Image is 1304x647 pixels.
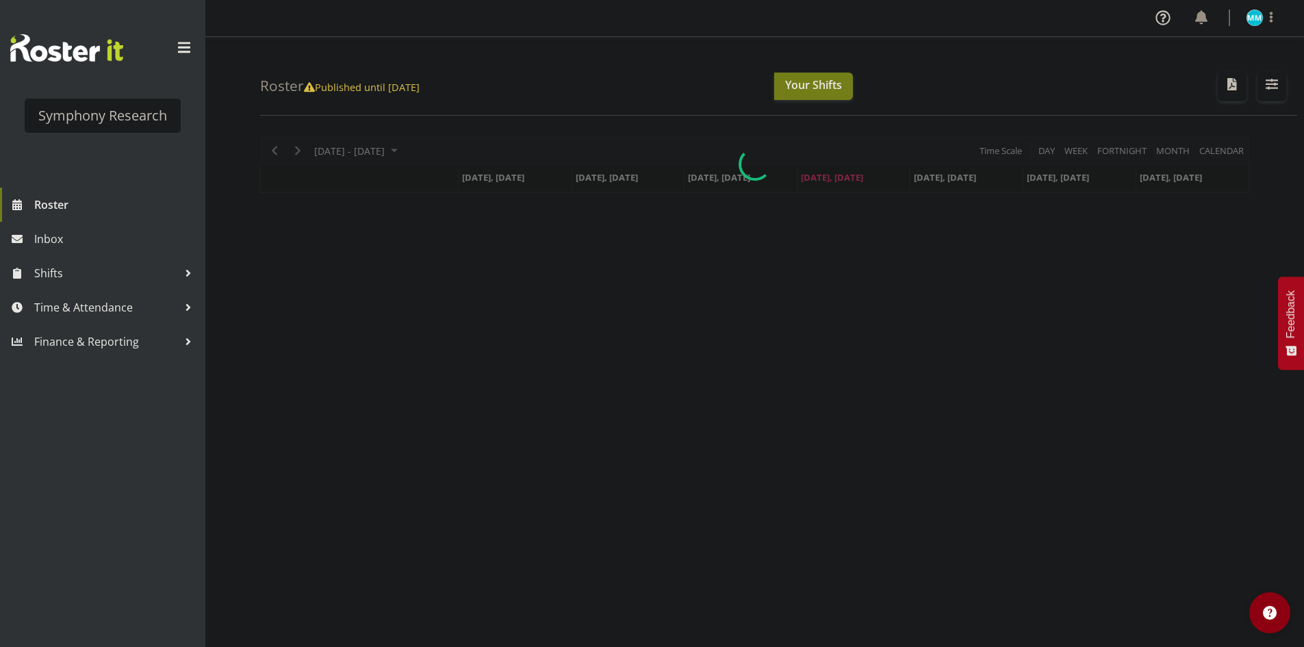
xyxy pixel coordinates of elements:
span: Time & Attendance [34,297,178,318]
span: Feedback [1285,290,1297,338]
button: Filter Shifts [1257,71,1286,101]
span: Shifts [34,263,178,283]
button: Download a PDF of the roster according to the set date range. [1218,71,1247,101]
div: Symphony Research [38,105,167,126]
span: Published until [DATE] [304,80,420,94]
span: Roster [34,194,199,215]
span: Inbox [34,229,199,249]
span: Your Shifts [785,77,842,92]
img: murphy-mulholland11450.jpg [1247,10,1263,26]
button: Your Shifts [774,73,853,100]
button: Feedback - Show survey [1278,277,1304,370]
h4: Roster [260,78,420,94]
img: help-xxl-2.png [1263,606,1277,620]
img: Rosterit website logo [10,34,123,62]
span: Finance & Reporting [34,331,178,352]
